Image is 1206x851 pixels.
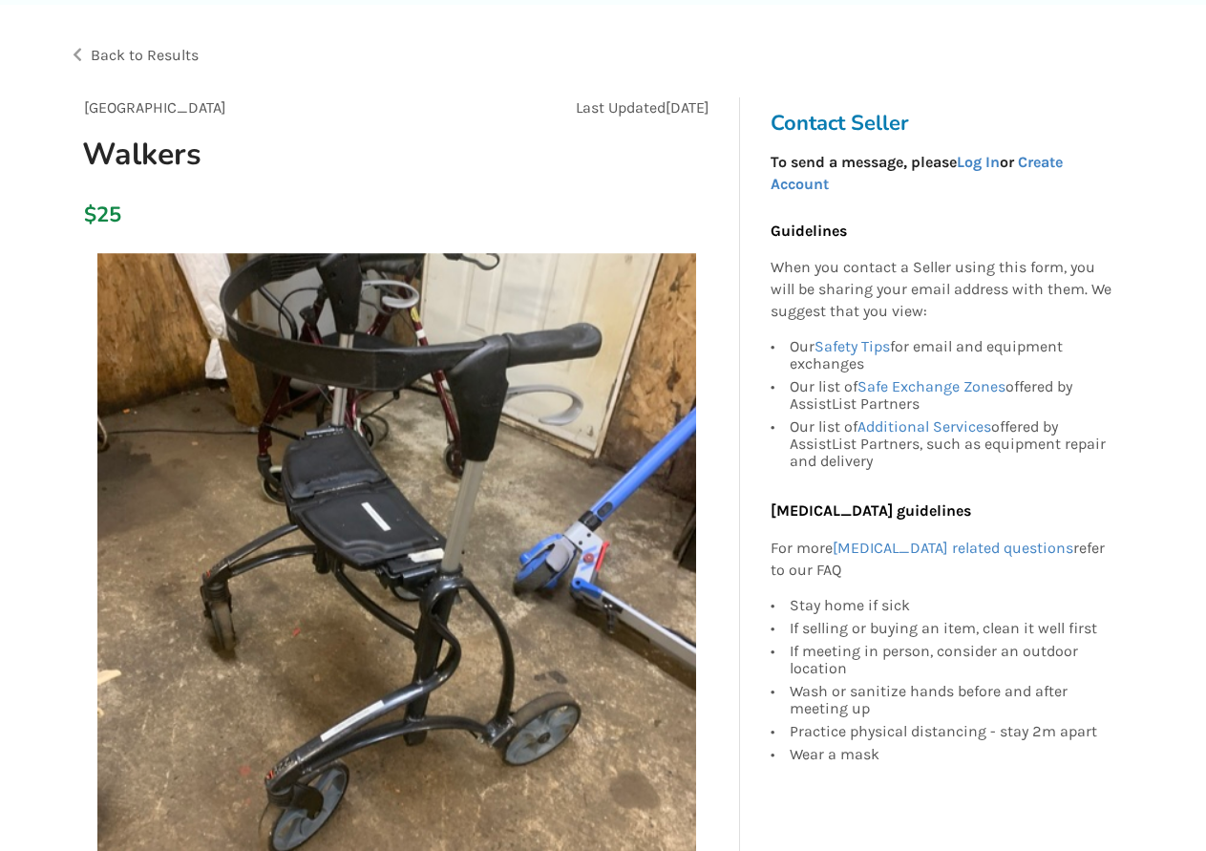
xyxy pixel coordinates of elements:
div: Our list of offered by AssistList Partners [790,375,1112,415]
b: Guidelines [771,222,847,240]
div: Wash or sanitize hands before and after meeting up [790,680,1112,720]
span: [DATE] [666,98,709,117]
div: Stay home if sick [790,597,1112,617]
a: Create Account [771,153,1063,193]
a: Additional Services [857,417,991,436]
div: Our for email and equipment exchanges [790,338,1112,375]
a: Safe Exchange Zones [857,377,1005,395]
div: Wear a mask [790,743,1112,763]
div: $25 [84,202,95,228]
strong: To send a message, please or [771,153,1063,193]
div: Practice physical distancing - stay 2m apart [790,720,1112,743]
h3: Contact Seller [771,110,1122,137]
div: If meeting in person, consider an outdoor location [790,640,1112,680]
a: Log In [957,153,1000,171]
div: If selling or buying an item, clean it well first [790,617,1112,640]
span: Back to Results [91,46,199,64]
a: Safety Tips [815,337,890,355]
h1: Walkers [67,135,518,174]
span: Last Updated [576,98,666,117]
p: When you contact a Seller using this form, you will be sharing your email address with them. We s... [771,257,1112,323]
span: [GEOGRAPHIC_DATA] [84,98,226,117]
div: Our list of offered by AssistList Partners, such as equipment repair and delivery [790,415,1112,470]
a: [MEDICAL_DATA] related questions [833,539,1073,557]
b: [MEDICAL_DATA] guidelines [771,501,971,520]
p: For more refer to our FAQ [771,538,1112,582]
